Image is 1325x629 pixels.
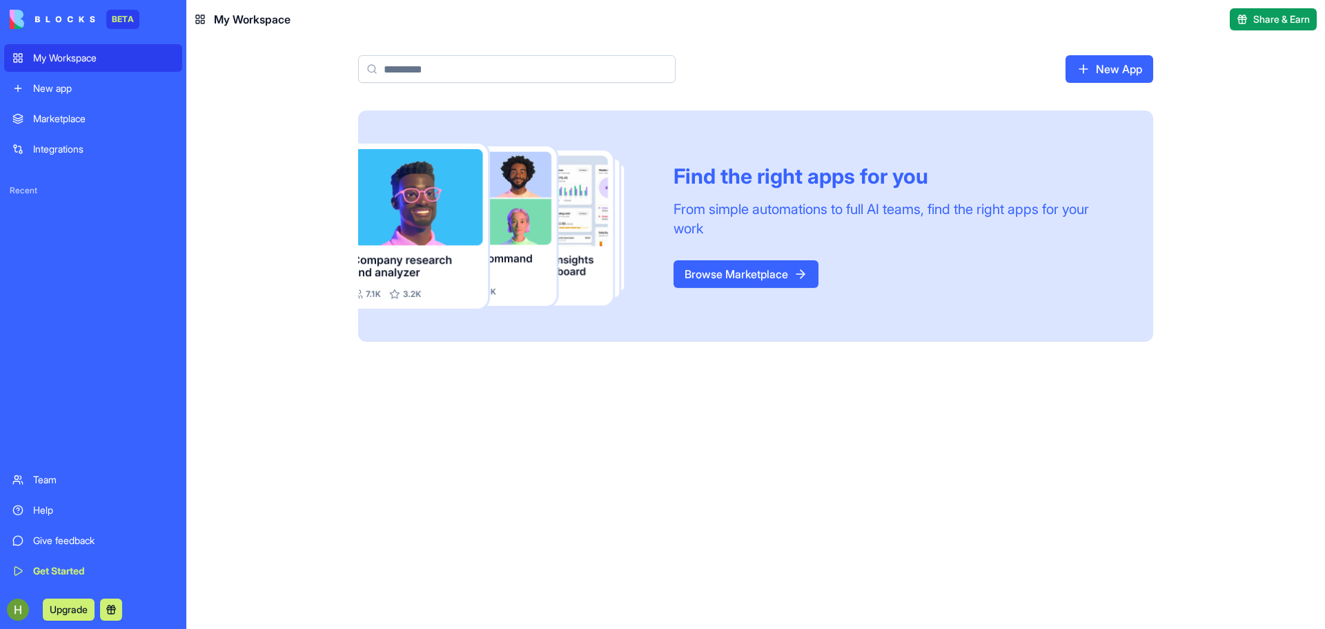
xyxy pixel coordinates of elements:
div: BETA [106,10,139,29]
div: Find the right apps for you [674,164,1120,188]
img: ACg8ocK50OaFvMvbpZs9AVDQOowVq9yze43b95lB3nflWDqC1zyu=s96-c [7,599,29,621]
a: BETA [10,10,139,29]
div: Help [33,503,174,517]
a: Get Started [4,557,182,585]
a: Give feedback [4,527,182,554]
span: My Workspace [214,11,291,28]
img: logo [10,10,95,29]
img: Frame_181_egmpey.png [358,144,651,309]
span: Recent [4,185,182,196]
a: Integrations [4,135,182,163]
a: Browse Marketplace [674,260,818,288]
a: New app [4,75,182,102]
button: Upgrade [43,599,95,621]
a: Team [4,466,182,494]
span: Share & Earn [1253,12,1310,26]
div: From simple automations to full AI teams, find the right apps for your work [674,200,1120,238]
a: New App [1066,55,1153,83]
div: New app [33,81,174,95]
div: Integrations [33,142,174,156]
div: Get Started [33,564,174,578]
a: My Workspace [4,44,182,72]
a: Help [4,496,182,524]
a: Marketplace [4,105,182,133]
div: My Workspace [33,51,174,65]
div: Team [33,473,174,487]
button: Share & Earn [1230,8,1317,30]
div: Marketplace [33,112,174,126]
div: Give feedback [33,534,174,548]
a: Upgrade [43,602,95,616]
